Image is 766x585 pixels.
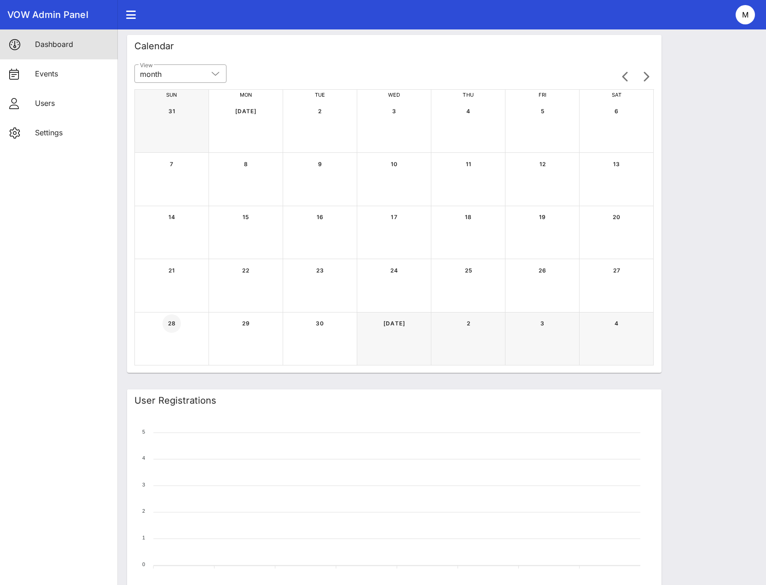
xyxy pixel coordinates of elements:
[607,267,626,274] span: 27
[311,267,329,274] span: 23
[607,261,626,279] button: 27
[431,90,505,100] div: Thu
[142,508,145,514] tspan: 2
[459,108,477,115] span: 4
[140,62,153,69] label: View
[533,267,551,274] span: 26
[311,320,329,327] span: 30
[162,320,181,327] span: 28
[134,64,226,83] div: Viewmonth
[533,314,551,333] button: 3
[311,155,329,173] button: 9
[459,161,477,168] span: 11
[459,155,477,173] button: 11
[311,108,329,115] span: 2
[459,214,477,220] span: 18
[237,208,255,226] button: 15
[142,535,145,540] tspan: 1
[209,90,283,100] div: Mon
[235,108,257,115] span: [DATE]
[607,161,626,168] span: 13
[607,108,626,115] span: 6
[311,208,329,226] button: 16
[357,90,431,100] div: Wed
[459,314,477,333] button: 2
[385,314,403,333] button: [DATE]
[35,99,110,108] div: Users
[162,261,181,279] button: 21
[162,161,181,168] span: 7
[533,208,551,226] button: 19
[607,102,626,120] button: 6
[7,9,110,20] div: VOW Admin Panel
[237,314,255,333] button: 29
[142,429,145,434] tspan: 5
[533,161,551,168] span: 12
[459,261,477,279] button: 25
[385,161,403,168] span: 10
[162,102,181,120] button: 31
[237,214,255,220] span: 15
[162,314,181,333] button: 28
[736,5,755,24] div: M
[385,155,403,173] button: 10
[162,214,181,220] span: 14
[533,155,551,173] button: 12
[35,70,110,78] div: Events
[134,39,174,53] div: Calendar
[142,562,145,567] tspan: 0
[237,320,255,327] span: 29
[142,455,145,461] tspan: 4
[580,90,654,100] div: Sat
[283,90,357,100] div: Tue
[311,161,329,168] span: 9
[35,40,110,49] div: Dashboard
[459,102,477,120] button: 4
[35,128,110,137] div: Settings
[505,90,580,100] div: Fri
[385,208,403,226] button: 17
[237,155,255,173] button: 8
[607,320,626,327] span: 4
[311,214,329,220] span: 16
[385,108,403,115] span: 3
[237,267,255,274] span: 22
[385,261,403,279] button: 24
[237,102,255,120] button: [DATE]
[385,214,403,220] span: 17
[533,108,551,115] span: 5
[162,108,181,115] span: 31
[533,261,551,279] button: 26
[142,482,145,487] tspan: 3
[459,267,477,274] span: 25
[385,267,403,274] span: 24
[383,320,405,327] span: [DATE]
[533,214,551,220] span: 19
[134,394,216,407] div: User Registrations
[237,261,255,279] button: 22
[140,70,162,78] div: month
[162,267,181,274] span: 21
[135,90,209,100] div: Sun
[459,320,477,327] span: 2
[459,208,477,226] button: 18
[607,214,626,220] span: 20
[237,161,255,168] span: 8
[162,155,181,173] button: 7
[607,155,626,173] button: 13
[385,102,403,120] button: 3
[533,102,551,120] button: 5
[311,102,329,120] button: 2
[533,320,551,327] span: 3
[162,208,181,226] button: 14
[607,208,626,226] button: 20
[311,261,329,279] button: 23
[311,314,329,333] button: 30
[607,314,626,333] button: 4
